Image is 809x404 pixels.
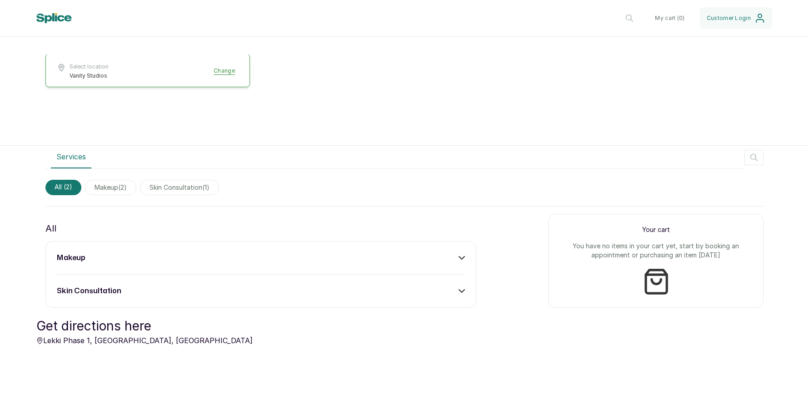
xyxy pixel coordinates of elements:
span: makeup(2) [85,180,136,195]
p: All [45,221,56,236]
button: My cart (0) [648,7,692,29]
span: Select location [70,63,109,70]
p: Your cart [559,225,752,234]
span: All (2) [45,180,81,195]
button: Customer Login [699,7,773,29]
span: Vanity Studios [70,72,109,79]
h3: makeup [57,252,85,263]
button: Select locationVanity StudiosChange [57,63,239,79]
p: Get directions here [36,317,253,335]
span: skin consultation(1) [140,180,219,195]
p: You have no items in your cart yet, start by booking an appointment or purchasing an item [DATE] [559,241,752,260]
h3: skin consultation [57,286,121,296]
span: Customer Login [707,15,751,22]
p: Lekki Phase 1, [GEOGRAPHIC_DATA], [GEOGRAPHIC_DATA] [36,335,253,346]
button: Services [51,146,91,168]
